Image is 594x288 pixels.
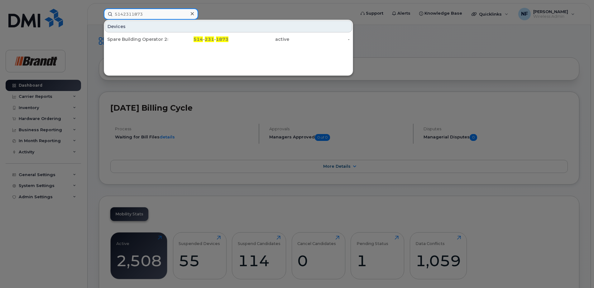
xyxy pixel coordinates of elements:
[168,36,229,42] div: - -
[289,36,350,42] div: -
[194,36,203,42] span: 514
[105,21,352,32] div: Devices
[105,34,352,45] a: Spare Building Operator 284 Mill514-231-1873active-
[228,36,289,42] div: active
[216,36,228,42] span: 1873
[107,36,168,42] div: Spare Building Operator 284 Mill
[205,36,214,42] span: 231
